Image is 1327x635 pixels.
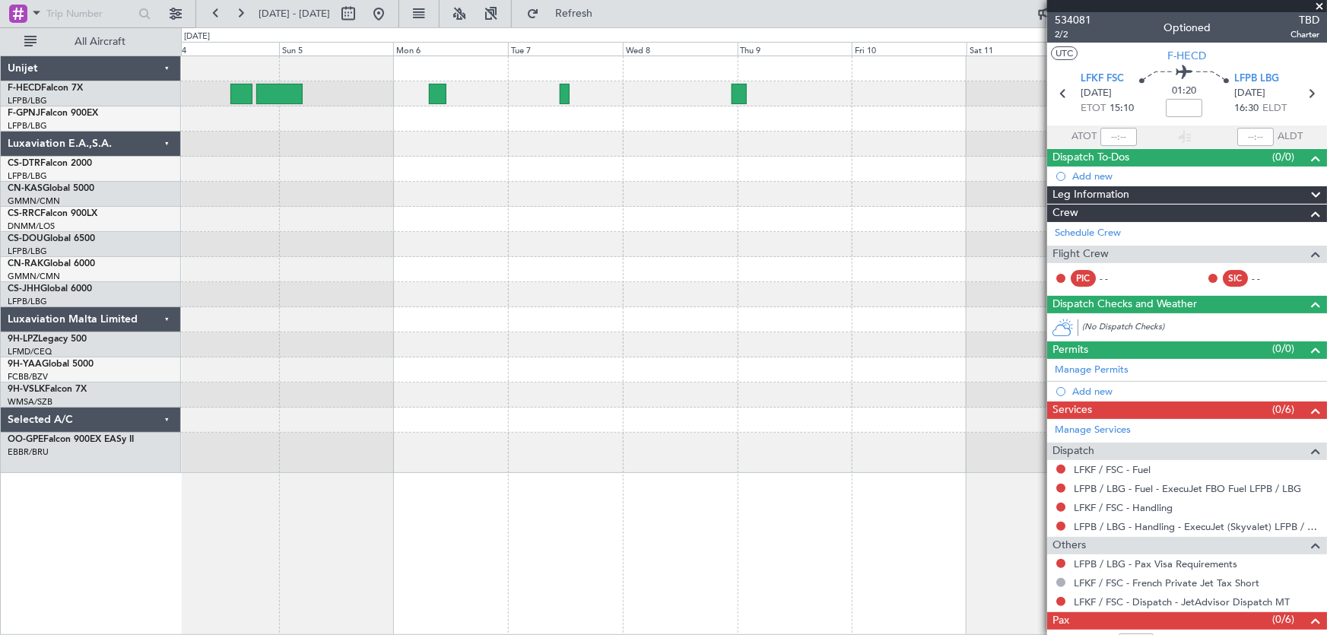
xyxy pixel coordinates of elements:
[8,296,47,307] a: LFPB/LBG
[8,184,43,193] span: CN-KAS
[1081,101,1106,116] span: ETOT
[40,37,160,47] span: All Aircraft
[1071,270,1096,287] div: PIC
[8,446,49,458] a: EBBR/BRU
[1052,205,1078,222] span: Crew
[1074,520,1319,533] a: LFPB / LBG - Handling - ExecuJet (Skyvalet) LFPB / LBG
[1172,84,1196,99] span: 01:20
[1052,246,1109,263] span: Flight Crew
[8,170,47,182] a: LFPB/LBG
[8,209,97,218] a: CS-RRCFalcon 900LX
[8,184,94,193] a: CN-KASGlobal 5000
[1055,363,1129,378] a: Manage Permits
[542,8,606,19] span: Refresh
[1052,612,1069,630] span: Pax
[8,346,52,357] a: LFMD/CEQ
[852,42,967,56] div: Fri 10
[1234,71,1279,87] span: LFPB LBG
[967,42,1081,56] div: Sat 11
[164,42,279,56] div: Sat 4
[8,259,43,268] span: CN-RAK
[623,42,738,56] div: Wed 8
[8,234,95,243] a: CS-DOUGlobal 6500
[1055,423,1131,438] a: Manage Services
[8,259,95,268] a: CN-RAKGlobal 6000
[8,109,98,118] a: F-GPNJFalcon 900EX
[1052,537,1086,554] span: Others
[1055,12,1091,28] span: 534081
[8,221,55,232] a: DNMM/LOS
[1290,28,1319,41] span: Charter
[8,120,47,132] a: LFPB/LBG
[46,2,134,25] input: Trip Number
[1234,86,1265,101] span: [DATE]
[1081,86,1112,101] span: [DATE]
[1074,557,1237,570] a: LFPB / LBG - Pax Visa Requirements
[8,271,60,282] a: GMMN/CMN
[8,435,134,444] a: OO-GPEFalcon 900EX EASy II
[1168,48,1207,64] span: F-HECD
[1164,21,1211,37] div: Optioned
[1074,482,1301,495] a: LFPB / LBG - Fuel - ExecuJet FBO Fuel LFPB / LBG
[8,284,92,294] a: CS-JHHGlobal 6000
[1081,71,1124,87] span: LFKF FSC
[1223,270,1248,287] div: SIC
[8,360,42,369] span: 9H-YAA
[8,385,45,394] span: 9H-VSLK
[1074,501,1173,514] a: LFKF / FSC - Handling
[8,435,43,444] span: OO-GPE
[1290,12,1319,28] span: TBD
[1262,101,1287,116] span: ELDT
[1234,101,1259,116] span: 16:30
[1055,226,1121,241] a: Schedule Crew
[1278,129,1303,144] span: ALDT
[17,30,165,54] button: All Aircraft
[8,159,92,168] a: CS-DTRFalcon 2000
[1052,443,1094,460] span: Dispatch
[8,360,94,369] a: 9H-YAAGlobal 5000
[1110,101,1134,116] span: 15:10
[519,2,611,26] button: Refresh
[1082,321,1327,337] div: (No Dispatch Checks)
[8,109,40,118] span: F-GPNJ
[8,84,83,93] a: F-HECDFalcon 7X
[393,42,508,56] div: Mon 6
[1055,28,1091,41] span: 2/2
[8,84,41,93] span: F-HECD
[8,396,52,408] a: WMSA/SZB
[184,30,210,43] div: [DATE]
[1272,611,1294,627] span: (0/6)
[738,42,852,56] div: Thu 9
[259,7,330,21] span: [DATE] - [DATE]
[1074,595,1290,608] a: LFKF / FSC - Dispatch - JetAdvisor Dispatch MT
[1052,402,1092,419] span: Services
[8,95,47,106] a: LFPB/LBG
[8,335,38,344] span: 9H-LPZ
[1051,46,1078,60] button: UTC
[1052,186,1129,204] span: Leg Information
[1272,149,1294,165] span: (0/0)
[1071,129,1097,144] span: ATOT
[8,195,60,207] a: GMMN/CMN
[1074,576,1259,589] a: LFKF / FSC - French Private Jet Tax Short
[1072,385,1319,398] div: Add new
[8,335,87,344] a: 9H-LPZLegacy 500
[8,284,40,294] span: CS-JHH
[1072,170,1319,183] div: Add new
[8,371,48,383] a: FCBB/BZV
[8,234,43,243] span: CS-DOU
[1052,341,1088,359] span: Permits
[508,42,623,56] div: Tue 7
[279,42,394,56] div: Sun 5
[1272,341,1294,357] span: (0/0)
[1100,271,1134,285] div: - -
[8,385,87,394] a: 9H-VSLKFalcon 7X
[1272,402,1294,418] span: (0/6)
[8,209,40,218] span: CS-RRC
[1052,296,1197,313] span: Dispatch Checks and Weather
[1052,149,1129,167] span: Dispatch To-Dos
[1074,463,1151,476] a: LFKF / FSC - Fuel
[8,159,40,168] span: CS-DTR
[1252,271,1286,285] div: - -
[8,246,47,257] a: LFPB/LBG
